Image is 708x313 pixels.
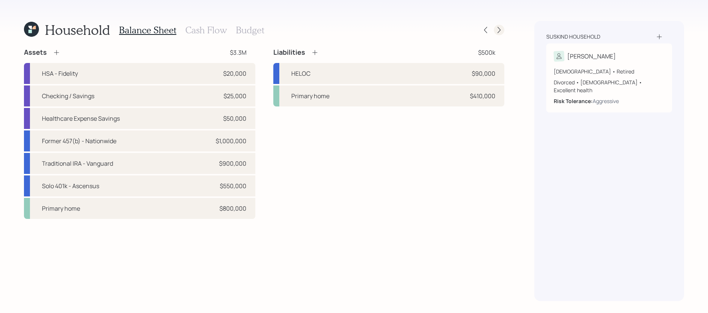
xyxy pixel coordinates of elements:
[42,159,113,168] div: Traditional IRA - Vanguard
[45,22,110,38] h1: Household
[273,48,305,57] h4: Liabilities
[593,97,619,105] div: Aggressive
[42,91,94,100] div: Checking / Savings
[42,136,116,145] div: Former 457(b) - Nationwide
[216,136,246,145] div: $1,000,000
[42,69,78,78] div: HSA - Fidelity
[223,114,246,123] div: $50,000
[24,48,47,57] h4: Assets
[291,91,329,100] div: Primary home
[42,114,120,123] div: Healthcare Expense Savings
[546,33,600,40] div: Suskind household
[236,25,264,36] h3: Budget
[472,69,495,78] div: $90,000
[219,159,246,168] div: $900,000
[291,69,310,78] div: HELOC
[230,48,246,57] div: $3.3M
[470,91,495,100] div: $410,000
[554,67,665,75] div: [DEMOGRAPHIC_DATA] • Retired
[42,181,99,190] div: Solo 401k - Ascensus
[223,69,246,78] div: $20,000
[554,97,593,105] b: Risk Tolerance:
[219,204,246,213] div: $800,000
[554,78,665,94] div: Divorced • [DEMOGRAPHIC_DATA] • Excellent health
[220,181,246,190] div: $550,000
[185,25,227,36] h3: Cash Flow
[567,52,616,61] div: [PERSON_NAME]
[224,91,246,100] div: $25,000
[42,204,80,213] div: Primary home
[119,25,176,36] h3: Balance Sheet
[478,48,495,57] div: $500k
